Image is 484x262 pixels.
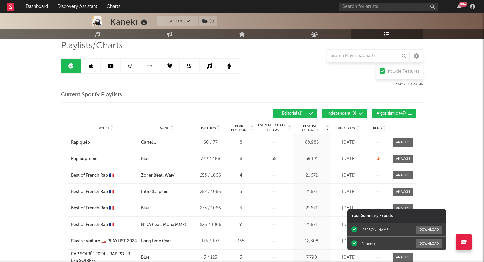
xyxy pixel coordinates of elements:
[141,189,170,195] div: Intro (La pluie)
[110,16,149,27] div: Kaneki
[229,189,253,195] div: 3
[229,222,253,228] div: 51
[141,238,192,245] div: Long time (feat. [GEOGRAPHIC_DATA])
[294,139,329,146] div: 88,985
[71,189,114,195] div: Best of French Rap 🇫🇷
[61,42,123,50] span: Playlists/Charts
[332,254,365,261] div: [DATE]
[327,49,409,62] input: Search Playlists/Charts
[198,16,218,26] span: ( 1 )
[157,16,198,26] button: Tracking
[376,112,406,116] span: Algorithmic ( 47 )
[361,241,375,246] div: Phoenix
[256,123,287,133] span: Estimated Daily Streams
[71,156,138,162] a: Rap Suprême
[294,124,325,132] span: Playlist Followers
[457,4,462,9] button: 99+
[256,156,291,162] div: 35
[196,189,225,195] div: 252 / 1066
[196,254,225,261] div: 3 / 125
[294,189,329,195] div: 21,671
[71,172,114,179] div: Best of French Rap 🇫🇷
[141,156,149,162] div: Blue
[396,82,423,86] button: Export CSV
[332,139,365,146] div: [DATE]
[71,172,138,179] a: Best of French Rap 🇫🇷
[71,238,138,245] a: Playlist voiture 🏎️ PLAYLIST 2024
[332,172,365,179] div: [DATE]
[229,139,253,146] div: 8
[229,238,253,245] div: 155
[71,205,114,212] div: Best of French Rap 🇫🇷
[196,156,225,162] div: 279 / 488
[71,205,138,212] a: Best of French Rap 🇫🇷
[294,172,329,179] div: 21,671
[196,238,225,245] div: 175 / 193
[273,109,317,118] button: Editorial(1)
[347,209,446,223] div: Your Summary Exports
[141,205,149,212] div: Blue
[160,126,170,130] span: Song
[95,126,109,130] span: Playlist
[332,205,365,212] div: [DATE]
[71,222,138,228] a: Best of French Rap 🇫🇷
[71,139,138,146] a: Rap québ
[294,222,329,228] div: 21,671
[201,126,216,130] span: Position
[294,205,329,212] div: 21,671
[294,238,329,245] div: 18,808
[332,156,365,162] div: [DATE]
[229,172,253,179] div: 4
[196,172,225,179] div: 253 / 1066
[387,68,419,76] div: Include Features
[141,254,149,261] div: Blue
[339,3,438,11] input: Search for artists
[416,226,442,234] button: Download
[196,205,225,212] div: 275 / 1066
[229,156,253,162] div: 8
[71,238,137,245] div: Playlist voiture 🏎️ PLAYLIST 2024
[71,222,114,228] div: Best of French Rap 🇫🇷
[327,112,357,116] span: Independent ( 9 )
[141,222,186,228] div: N'DA (feat. Moha MMZ)
[71,139,90,146] div: Rap québ
[61,91,122,99] span: Current Spotify Playlists
[71,189,138,195] a: Best of French Rap 🇫🇷
[141,172,175,179] div: Zoner (feat. Waïv)
[71,156,97,162] div: Rap Suprême
[416,239,442,248] button: Download
[361,227,389,232] div: [PERSON_NAME]
[277,112,308,116] span: Editorial ( 1 )
[459,2,467,7] div: 99 +
[294,156,329,162] div: 36,191
[229,254,253,261] div: 3
[141,139,192,146] div: Cartel [GEOGRAPHIC_DATA]
[199,16,217,26] button: (1)
[332,238,365,245] div: [DATE]
[196,222,225,228] div: 526 / 1066
[371,126,382,130] span: Trend
[332,189,365,195] div: [DATE]
[294,254,329,261] div: 7,790
[322,109,367,118] button: Independent(9)
[332,222,365,228] div: [DATE]
[196,139,225,146] div: 60 / 77
[229,205,253,212] div: 3
[338,126,355,130] span: Added On
[372,109,416,118] button: Algorithmic(47)
[229,124,249,132] span: Peak Position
